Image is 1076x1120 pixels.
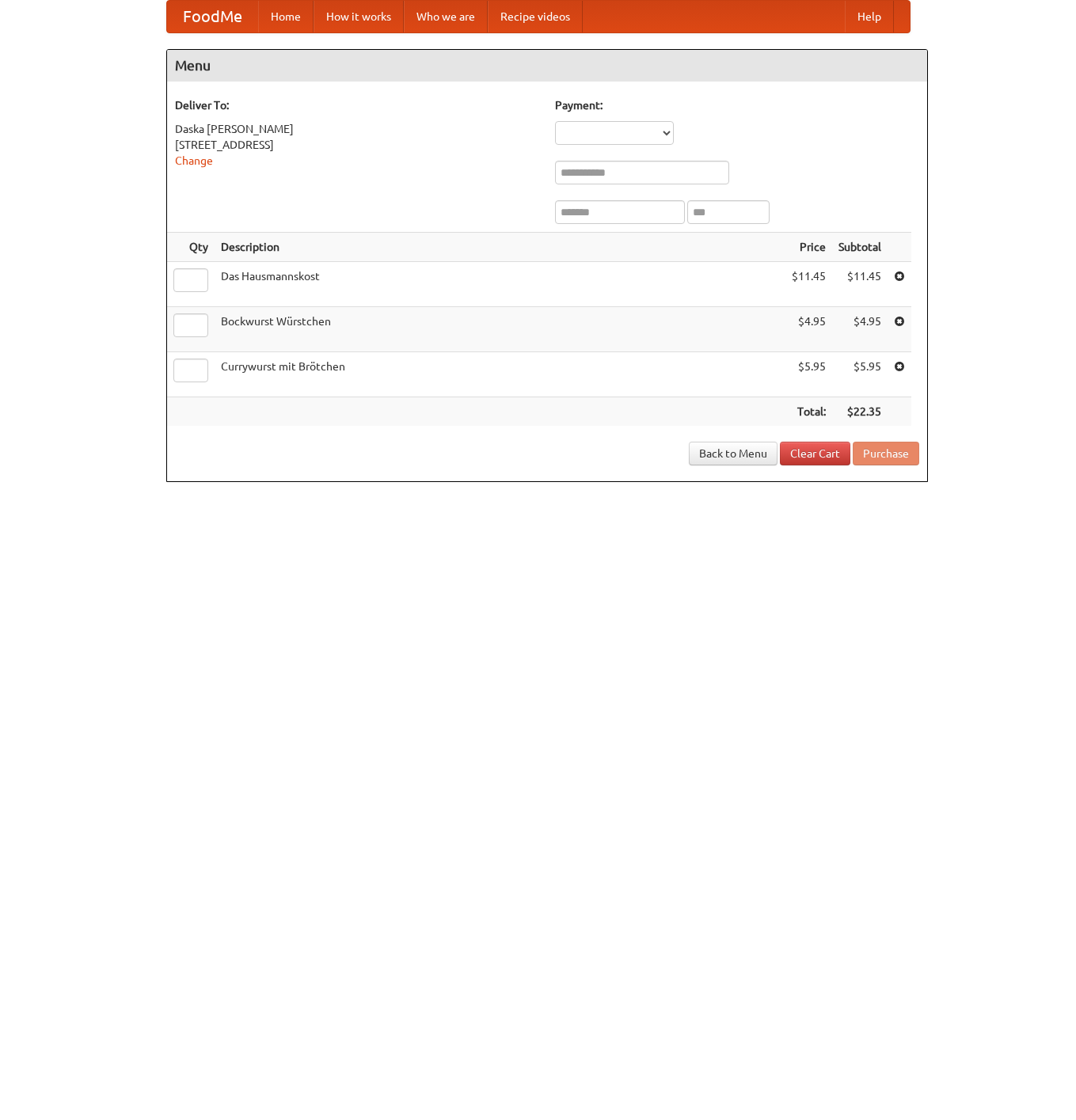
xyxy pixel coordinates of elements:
[832,352,888,397] td: $5.95
[785,262,832,307] td: $11.45
[314,1,404,32] a: How it works
[785,397,832,427] th: Total:
[258,1,314,32] a: Home
[785,307,832,352] td: $4.95
[167,1,258,32] a: FoodMe
[167,233,215,262] th: Qty
[215,307,785,352] td: Bockwurst Würstchen
[175,154,213,167] a: Change
[215,233,785,262] th: Description
[832,262,888,307] td: $11.45
[785,352,832,397] td: $5.95
[175,97,539,113] h5: Deliver To:
[853,442,919,465] button: Purchase
[689,442,778,465] a: Back to Menu
[404,1,488,32] a: Who we are
[175,137,539,153] div: [STREET_ADDRESS]
[215,262,785,307] td: Das Hausmannskost
[832,307,888,352] td: $4.95
[555,97,919,113] h5: Payment:
[845,1,894,32] a: Help
[832,397,888,427] th: $22.35
[175,121,539,137] div: Daska [PERSON_NAME]
[167,50,927,82] h4: Menu
[780,442,850,465] a: Clear Cart
[215,352,785,397] td: Currywurst mit Brötchen
[488,1,583,32] a: Recipe videos
[832,233,888,262] th: Subtotal
[785,233,832,262] th: Price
